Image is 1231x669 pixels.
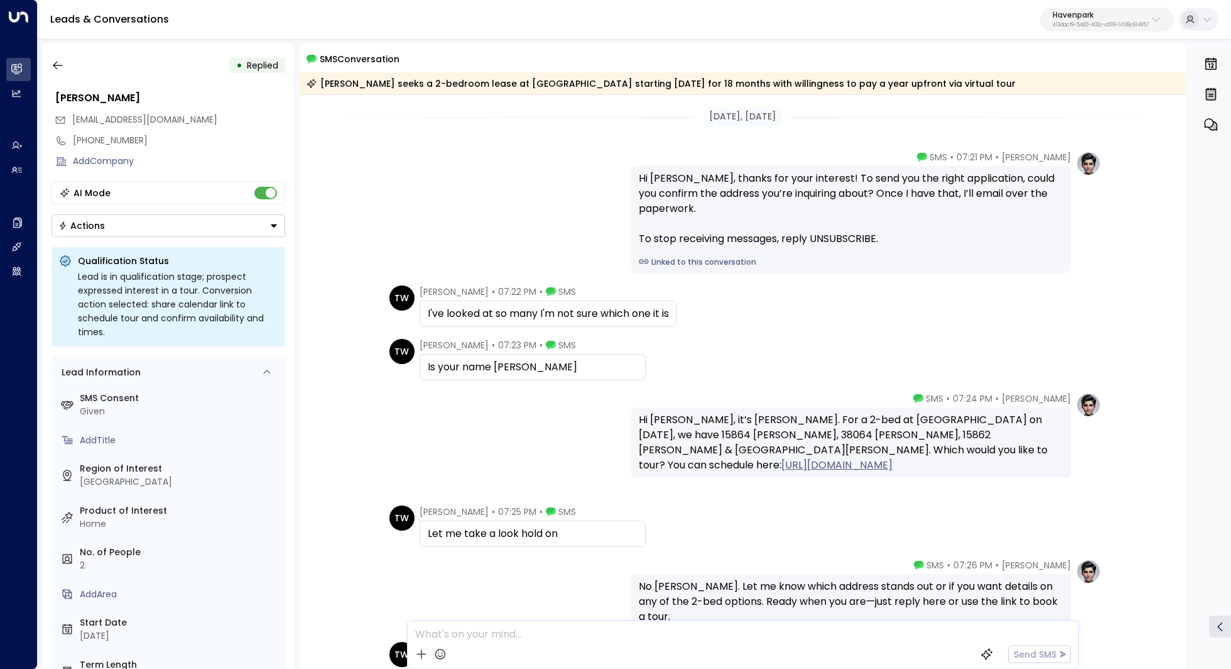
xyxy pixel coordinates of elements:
div: Button group with a nested menu [52,214,285,237]
a: Linked to this conversation [639,257,1063,268]
div: Actions [58,220,105,231]
a: Leads & Conversations [50,12,169,26]
span: SMS [558,339,576,351]
span: [PERSON_NAME] [420,285,489,298]
span: [PERSON_NAME] [420,339,489,351]
span: 07:26 PM [953,559,992,572]
div: [PHONE_NUMBER] [73,134,285,147]
span: [EMAIL_ADDRESS][DOMAIN_NAME] [72,113,217,126]
img: profile-logo.png [1076,392,1101,417]
div: I've looked at so many I'm not sure which one it is [428,306,669,321]
div: [DATE], [DATE] [704,108,781,126]
div: AddCompany [73,155,285,168]
div: [DATE] [80,629,280,643]
span: SMS [558,506,576,518]
div: AddArea [80,588,280,601]
p: Qualification Status [78,255,278,267]
label: No. of People [80,546,280,559]
span: [PERSON_NAME] [420,506,489,518]
span: • [950,151,953,163]
span: • [946,392,950,405]
div: [PERSON_NAME] seeks a 2-bedroom lease at [GEOGRAPHIC_DATA] starting [DATE] for 18 months with wil... [306,77,1016,90]
span: SMS [558,285,576,298]
div: Is your name [PERSON_NAME] [428,360,637,375]
div: No [PERSON_NAME]. Let me know which address stands out or if you want details on any of the 2-bed... [639,579,1063,624]
div: AI Mode [73,187,111,199]
span: 07:21 PM [957,151,992,163]
img: profile-logo.png [1076,151,1101,176]
span: • [995,151,999,163]
span: • [492,506,495,518]
span: • [540,339,543,351]
span: 07:24 PM [953,392,992,405]
span: SMS [926,559,944,572]
label: Product of Interest [80,504,280,517]
img: profile-logo.png [1076,559,1101,584]
button: Actions [52,214,285,237]
div: TW [389,339,415,364]
span: • [947,559,950,572]
span: • [540,506,543,518]
label: Region of Interest [80,462,280,475]
span: [PERSON_NAME] [1002,392,1071,405]
div: Given [80,405,280,418]
span: • [492,285,495,298]
span: SMS Conversation [320,52,399,66]
button: Havenpark413dacf9-5485-402c-a519-14108c614857 [1040,8,1174,31]
div: 2 [80,559,280,572]
label: SMS Consent [80,392,280,405]
div: [PERSON_NAME] [55,91,285,106]
span: 07:22 PM [498,285,536,298]
div: Lead is in qualification stage; prospect expressed interest in a tour. Conversion action selected... [78,270,278,339]
div: Lead Information [57,366,141,379]
span: SMS [926,392,943,405]
div: TW [389,506,415,531]
span: Replied [247,59,278,72]
div: [GEOGRAPHIC_DATA] [80,475,280,489]
span: • [995,392,999,405]
span: 07:23 PM [498,339,536,351]
span: • [492,339,495,351]
span: SMS [930,151,947,163]
div: Hi [PERSON_NAME], thanks for your interest! To send you the right application, could you confirm ... [639,171,1063,246]
span: • [540,285,543,298]
span: twoodby1965@gmail.com [72,113,217,126]
p: Havenpark [1053,11,1149,19]
span: [PERSON_NAME] [1002,151,1071,163]
div: AddTitle [80,434,280,447]
a: [URL][DOMAIN_NAME] [781,458,892,473]
label: Start Date [80,616,280,629]
span: 07:25 PM [498,506,536,518]
span: [PERSON_NAME] [1002,559,1071,572]
div: TW [389,642,415,667]
div: Home [80,517,280,531]
div: TW [389,285,415,311]
div: Hi [PERSON_NAME], it’s [PERSON_NAME]. For a 2-bed at [GEOGRAPHIC_DATA] on [DATE], we have 15864 [... [639,412,1063,473]
span: • [995,559,999,572]
p: 413dacf9-5485-402c-a519-14108c614857 [1053,23,1149,28]
div: Let me take a look hold on [428,526,637,541]
div: • [236,54,242,77]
